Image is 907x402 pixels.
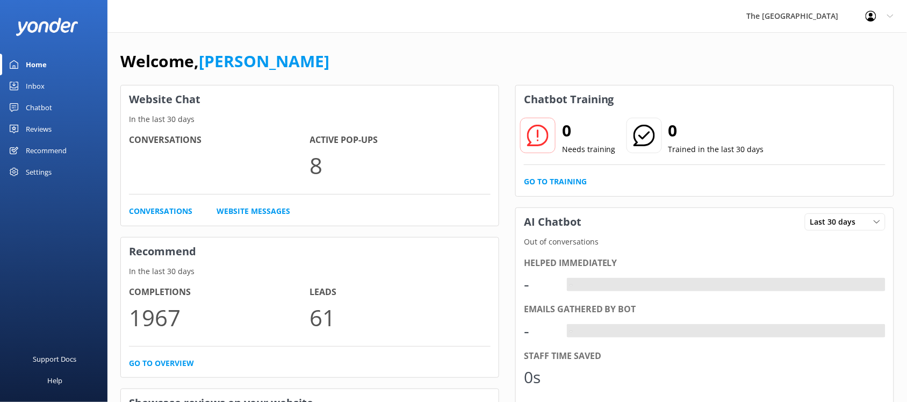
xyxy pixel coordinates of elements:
h2: 0 [562,118,616,143]
h3: AI Chatbot [516,208,589,236]
h4: Active Pop-ups [310,133,491,147]
h4: Completions [129,285,310,299]
div: Home [26,54,47,75]
h3: Website Chat [121,85,499,113]
h2: 0 [668,118,764,143]
p: Out of conversations [516,236,894,248]
p: 1967 [129,299,310,335]
h1: Welcome, [120,48,329,74]
p: Needs training [562,143,616,155]
div: Support Docs [33,348,77,370]
a: Go to overview [129,357,194,369]
h4: Conversations [129,133,310,147]
img: yonder-white-logo.png [16,18,78,35]
div: 0s [524,364,556,390]
div: - [524,318,556,344]
div: - [567,278,575,292]
p: In the last 30 days [121,113,499,125]
div: Staff time saved [524,349,886,363]
p: 61 [310,299,491,335]
h3: Chatbot Training [516,85,622,113]
a: [PERSON_NAME] [199,50,329,72]
div: Chatbot [26,97,52,118]
div: - [567,324,575,338]
a: Go to Training [524,176,587,188]
h3: Recommend [121,238,499,265]
div: Settings [26,161,52,183]
a: Website Messages [217,205,290,217]
div: Reviews [26,118,52,140]
span: Last 30 days [810,216,862,228]
a: Conversations [129,205,192,217]
p: In the last 30 days [121,265,499,277]
p: 8 [310,147,491,183]
p: Trained in the last 30 days [668,143,764,155]
h4: Leads [310,285,491,299]
div: Emails gathered by bot [524,303,886,317]
div: Recommend [26,140,67,161]
div: Inbox [26,75,45,97]
div: Helped immediately [524,256,886,270]
div: Help [47,370,62,391]
div: - [524,271,556,297]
